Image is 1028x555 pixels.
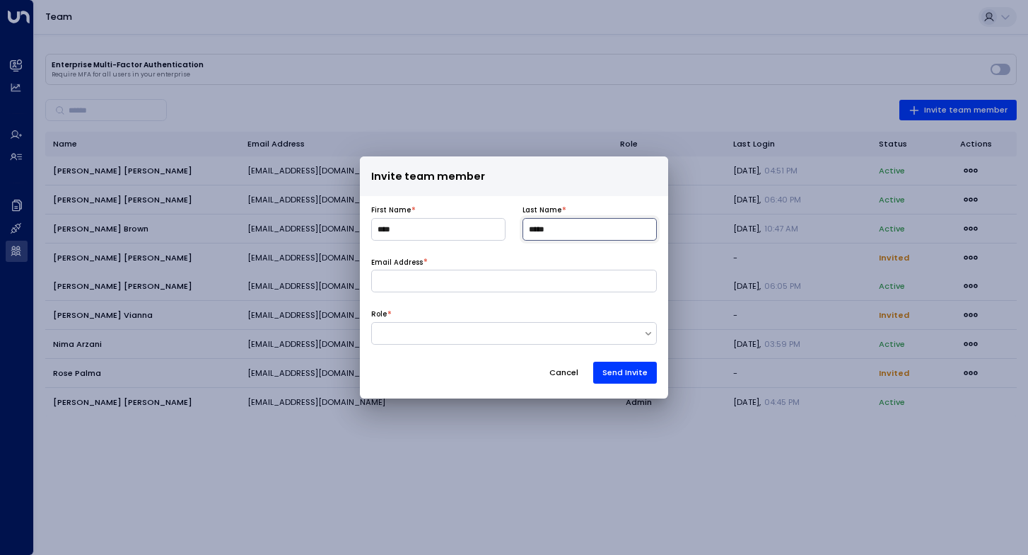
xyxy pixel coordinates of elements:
button: Send Invite [593,362,657,384]
label: Email Address [371,258,423,268]
button: Cancel [539,362,588,384]
label: Last Name [522,205,561,215]
label: Role [371,309,387,319]
span: Invite team member [371,168,485,185]
label: First Name [371,205,411,215]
